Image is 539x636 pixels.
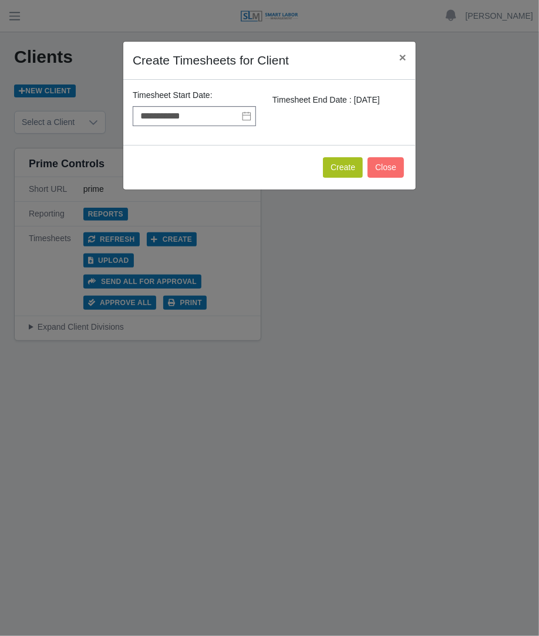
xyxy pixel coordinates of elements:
[390,42,416,73] button: Close
[272,94,352,106] label: Timesheet End Date :
[399,50,406,64] span: ×
[133,51,289,70] h4: Create Timesheets for Client
[133,89,213,102] label: Timesheet Start Date:
[368,157,404,178] button: Close
[323,157,363,178] button: Create
[354,95,380,104] span: [DATE]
